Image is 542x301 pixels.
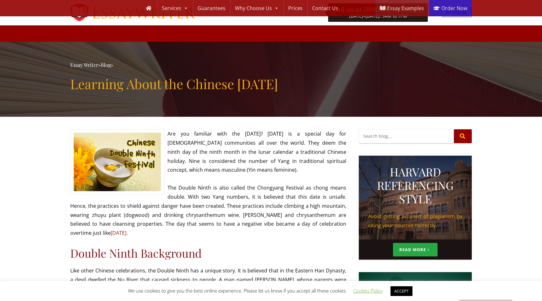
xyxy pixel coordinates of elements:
p: Avoid getting accused of plagiarism by citing your sources correctly. [368,212,462,230]
a: Read More [393,243,438,256]
a: Essay Writer [70,62,98,68]
h1: Learning About the Chinese [DATE] [70,76,472,92]
a: [DATE] [111,229,126,236]
div: » » [70,61,472,70]
a: ACCEPT [391,286,412,296]
span: We use cookies to give you the best online experience. Please let us know if you accept all these... [128,288,414,294]
a: Blog [101,62,111,68]
img: Learning About the Chinese Double Ninth Festival [70,129,164,194]
a: Cookies Policy [353,288,383,294]
input: Search blog... [359,129,454,143]
p: The Double Ninth is also called the Chongyang Festival as chong means double. With two Yang numbe... [70,183,346,238]
p: Are you familiar with the [DATE]? [DATE] is a special day for [DEMOGRAPHIC_DATA] communities all ... [70,129,346,175]
h3: HARVARD REFERENCING STYLE [368,165,462,206]
h2: Double Ninth Background [70,246,346,260]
